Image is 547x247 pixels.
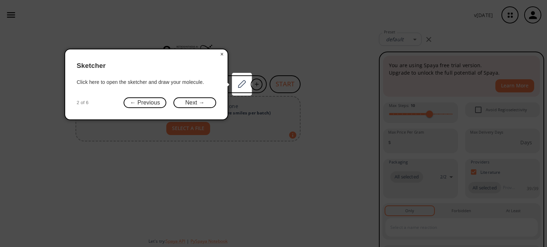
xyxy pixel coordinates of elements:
[77,79,216,86] div: Click here to open the sketcher and draw your molecule.
[77,55,216,77] header: Sketcher
[124,97,166,108] button: ← Previous
[216,49,228,59] button: Close
[173,97,216,108] button: Next →
[77,99,88,106] span: 2 of 6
